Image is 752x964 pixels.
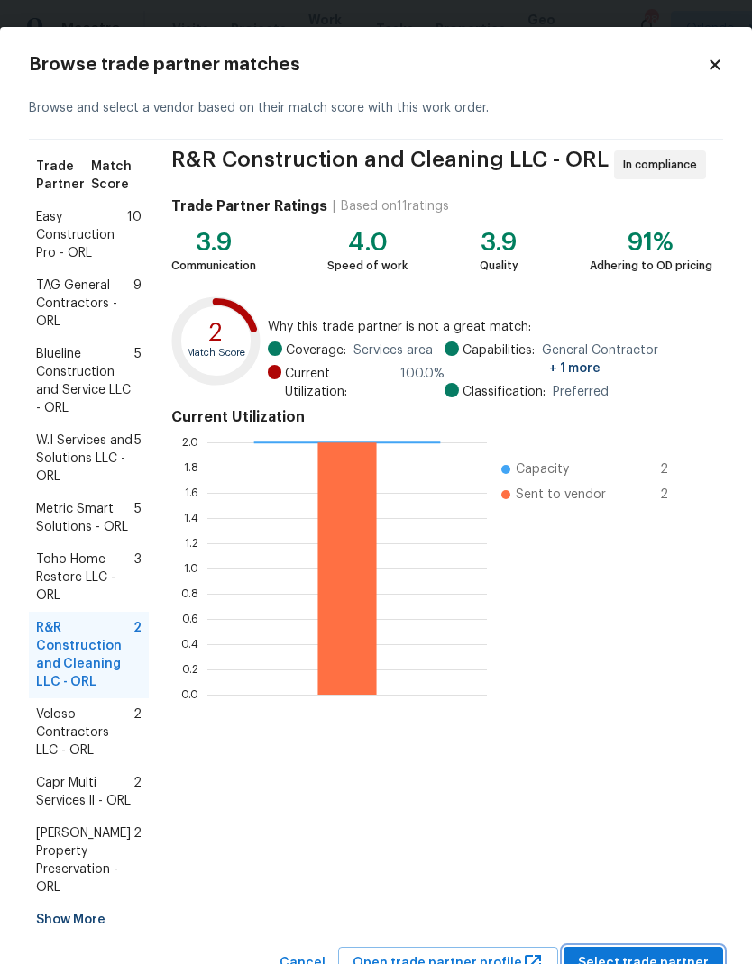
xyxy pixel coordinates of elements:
text: 2 [208,321,223,345]
span: R&R Construction and Cleaning LLC - ORL [36,619,133,691]
span: [PERSON_NAME] Property Preservation - ORL [36,824,133,896]
span: 2 [133,705,142,759]
span: 5 [134,432,142,486]
span: Metric Smart Solutions - ORL [36,500,134,536]
div: 3.9 [480,233,518,251]
span: 2 [660,460,689,478]
span: 5 [134,500,142,536]
div: Browse and select a vendor based on their match score with this work order. [29,77,723,140]
span: Why this trade partner is not a great match: [268,318,712,336]
span: 9 [133,277,142,331]
span: R&R Construction and Cleaning LLC - ORL [171,150,609,179]
text: 0.8 [181,588,198,599]
text: 0.4 [181,639,198,650]
span: Current Utilization: [285,365,393,401]
span: 2 [133,619,142,691]
span: Easy Construction Pro - ORL [36,208,127,262]
div: Adhering to OD pricing [590,257,712,275]
span: General Contractor [542,341,712,377]
span: Services area [353,341,433,359]
h2: Browse trade partner matches [29,56,707,74]
span: 5 [134,345,142,417]
div: 4.0 [327,233,408,251]
div: 91% [590,233,712,251]
span: Capr Multi Services ll - ORL [36,774,133,810]
span: Preferred [553,383,609,401]
text: 0.2 [182,664,198,675]
span: TAG General Contractors - ORL [36,277,133,331]
span: Match Score [91,158,142,194]
text: 2.0 [182,437,198,448]
span: Sent to vendor [516,486,606,504]
text: 0.0 [181,689,198,700]
div: | [327,197,341,215]
h4: Trade Partner Ratings [171,197,327,215]
span: 2 [133,824,142,896]
span: Classification: [463,383,546,401]
span: 100.0 % [400,365,445,401]
span: Toho Home Restore LLC - ORL [36,550,134,605]
span: Coverage: [286,341,346,359]
div: Based on 11 ratings [341,197,449,215]
span: Trade Partner [36,158,91,194]
div: 3.9 [171,233,256,251]
span: Blueline Construction and Service LLC - ORL [36,345,134,417]
span: Capacity [516,460,569,478]
div: Speed of work [327,257,408,275]
text: 1.4 [184,513,198,523]
text: 0.6 [182,614,198,624]
span: W.I Services and Solutions LLC - ORL [36,432,134,486]
text: Match Score [187,348,245,358]
text: 1.2 [185,538,198,549]
text: 1.6 [185,487,198,498]
div: Quality [480,257,518,275]
span: In compliance [623,156,704,174]
span: 2 [660,486,689,504]
span: 2 [133,774,142,810]
span: 3 [134,550,142,605]
span: 10 [127,208,142,262]
div: Communication [171,257,256,275]
div: Show More [29,904,149,936]
span: + 1 more [549,362,601,375]
span: Veloso Contractors LLC - ORL [36,705,133,759]
span: Capabilities: [463,341,535,377]
text: 1.8 [184,462,198,473]
text: 1.0 [184,563,198,574]
h4: Current Utilization [171,408,712,426]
